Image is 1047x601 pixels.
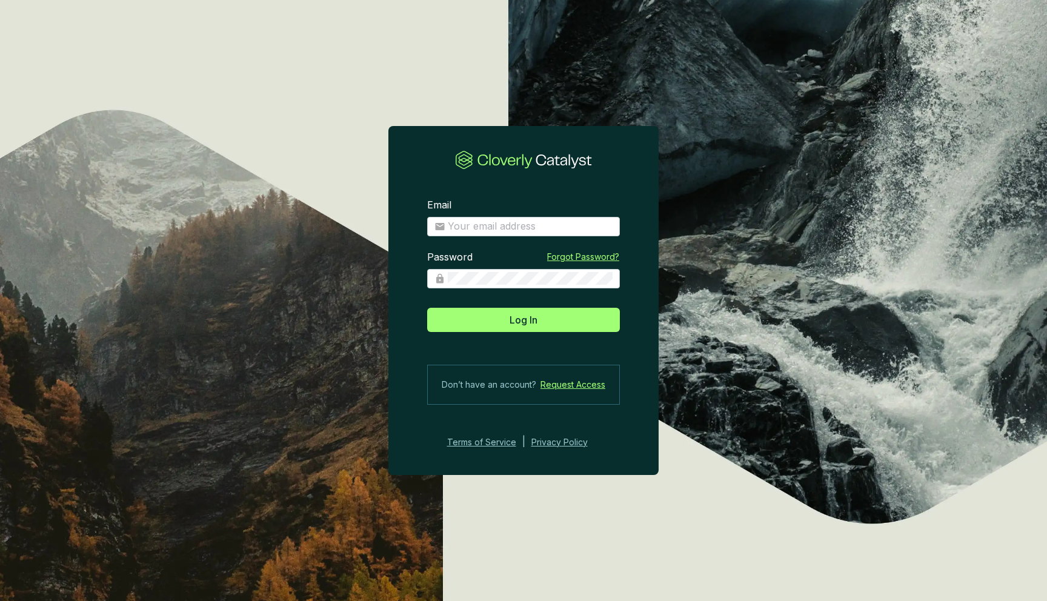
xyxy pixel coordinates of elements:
[444,435,516,450] a: Terms of Service
[448,272,613,285] input: Password
[510,313,537,327] span: Log In
[540,377,605,392] a: Request Access
[442,377,536,392] span: Don’t have an account?
[522,435,525,450] div: |
[547,251,619,263] a: Forgot Password?
[427,199,451,212] label: Email
[448,220,613,233] input: Email
[427,251,473,264] label: Password
[531,435,604,450] a: Privacy Policy
[427,308,620,332] button: Log In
